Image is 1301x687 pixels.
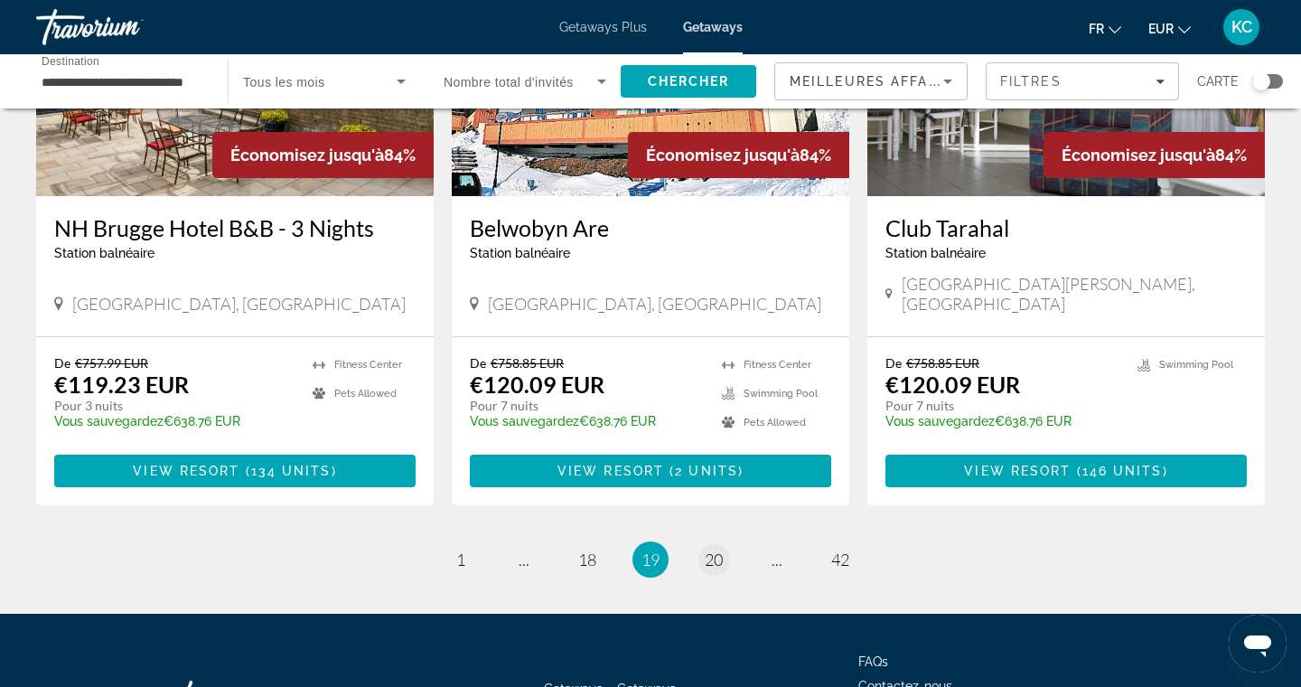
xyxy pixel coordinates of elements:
p: €638.76 EUR [470,414,704,428]
span: Vous sauvegardez [470,414,579,428]
span: ( ) [1071,464,1167,478]
button: View Resort(146 units) [885,455,1247,487]
span: Meilleures affaires [790,74,963,89]
div: 84% [628,132,849,178]
p: €119.23 EUR [54,371,189,398]
span: EUR [1148,22,1174,36]
span: Économisez jusqu'à [646,146,800,165]
span: Fitness Center [744,359,811,371]
span: Destination [42,55,99,67]
span: [GEOGRAPHIC_DATA][PERSON_NAME], [GEOGRAPHIC_DATA] [902,274,1247,314]
span: fr [1089,22,1104,36]
p: €638.76 EUR [885,414,1119,428]
span: Nombre total d'invités [444,75,574,89]
span: 19 [641,550,660,569]
span: Tous les mois [243,75,325,89]
span: 42 [831,550,849,569]
a: Getaways Plus [559,20,647,34]
span: 146 units [1082,464,1163,478]
p: Pour 7 nuits [470,398,704,414]
span: Pets Allowed [334,388,397,400]
a: NH Brugge Hotel B&B - 3 Nights [54,214,416,241]
button: Change language [1089,15,1121,42]
span: Filtres [1000,74,1062,89]
span: Pets Allowed [744,417,806,428]
span: Station balnéaire [54,246,154,260]
span: De [54,355,70,371]
a: Club Tarahal [885,214,1247,241]
iframe: Bouton de lancement de la fenêtre de messagerie [1229,615,1287,673]
span: Fitness Center [334,359,402,371]
span: ( ) [664,464,744,478]
input: Select destination [42,71,204,93]
button: Search [621,65,756,98]
p: €120.09 EUR [470,371,604,398]
span: €757.99 EUR [75,355,148,371]
button: View Resort(2 units) [470,455,831,487]
span: Swimming Pool [1159,359,1233,371]
span: Économisez jusqu'à [230,146,384,165]
div: 84% [1044,132,1265,178]
span: Carte [1197,69,1239,94]
span: ... [519,550,529,569]
span: Swimming Pool [744,388,818,400]
span: ( ) [239,464,336,478]
span: [GEOGRAPHIC_DATA], [GEOGRAPHIC_DATA] [72,294,406,314]
button: Change currency [1148,15,1191,42]
span: ... [772,550,782,569]
a: Travorium [36,4,217,51]
span: €758.85 EUR [491,355,564,371]
p: €120.09 EUR [885,371,1020,398]
button: Filters [986,62,1179,100]
a: Getaways [683,20,743,34]
mat-select: Sort by [790,71,952,92]
span: Chercher [648,74,730,89]
nav: Pagination [36,541,1265,578]
button: View Resort(134 units) [54,455,416,487]
span: Vous sauvegardez [54,414,164,428]
span: €758.85 EUR [906,355,979,371]
span: Vous sauvegardez [885,414,995,428]
p: €638.76 EUR [54,414,295,428]
p: Pour 7 nuits [885,398,1119,414]
span: KC [1231,18,1252,36]
span: Station balnéaire [470,246,570,260]
span: Économisez jusqu'à [1062,146,1215,165]
div: 84% [212,132,434,178]
span: 2 units [675,464,738,478]
button: User Menu [1218,8,1265,46]
span: De [470,355,486,371]
span: View Resort [557,464,664,478]
span: 18 [578,550,596,569]
span: [GEOGRAPHIC_DATA], [GEOGRAPHIC_DATA] [488,294,821,314]
p: Pour 3 nuits [54,398,295,414]
span: View Resort [964,464,1071,478]
span: 20 [705,550,723,569]
span: 134 units [251,464,332,478]
a: FAQs [858,654,888,669]
span: View Resort [133,464,239,478]
span: 1 [456,550,465,569]
span: De [885,355,902,371]
span: Station balnéaire [885,246,986,260]
a: Belwobyn Are [470,214,831,241]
